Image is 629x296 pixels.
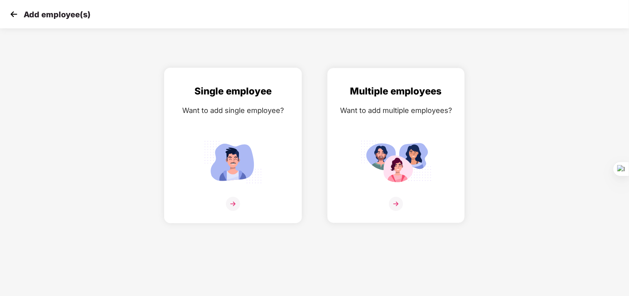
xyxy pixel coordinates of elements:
img: svg+xml;base64,PHN2ZyB4bWxucz0iaHR0cDovL3d3dy53My5vcmcvMjAwMC9zdmciIHdpZHRoPSIzMCIgaGVpZ2h0PSIzMC... [8,8,20,20]
img: svg+xml;base64,PHN2ZyB4bWxucz0iaHR0cDovL3d3dy53My5vcmcvMjAwMC9zdmciIHdpZHRoPSIzNiIgaGVpZ2h0PSIzNi... [226,197,240,211]
p: Add employee(s) [24,10,91,19]
img: svg+xml;base64,PHN2ZyB4bWxucz0iaHR0cDovL3d3dy53My5vcmcvMjAwMC9zdmciIGlkPSJTaW5nbGVfZW1wbG95ZWUiIH... [198,137,268,187]
div: Want to add multiple employees? [335,105,457,116]
img: svg+xml;base64,PHN2ZyB4bWxucz0iaHR0cDovL3d3dy53My5vcmcvMjAwMC9zdmciIHdpZHRoPSIzNiIgaGVpZ2h0PSIzNi... [389,197,403,211]
div: Want to add single employee? [172,105,294,116]
div: Multiple employees [335,84,457,99]
div: Single employee [172,84,294,99]
img: svg+xml;base64,PHN2ZyB4bWxucz0iaHR0cDovL3d3dy53My5vcmcvMjAwMC9zdmciIGlkPSJNdWx0aXBsZV9lbXBsb3llZS... [361,137,431,187]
